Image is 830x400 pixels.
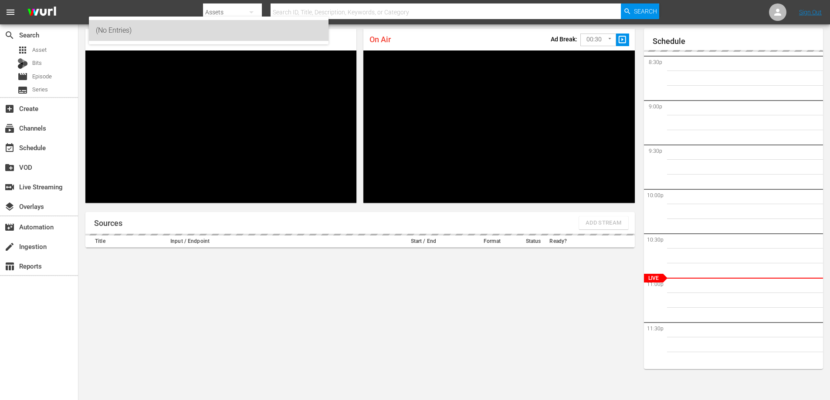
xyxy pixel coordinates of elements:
div: 00:30 [580,31,616,48]
th: Title [85,235,168,248]
div: (No Entries) [96,20,322,41]
span: Bits [32,59,42,67]
span: Schedule [4,143,15,153]
span: Episode [32,72,52,81]
span: Channels [4,123,15,134]
h1: Schedule [653,37,823,46]
th: Status [519,235,547,248]
button: Search [621,3,659,19]
span: Ingestion [4,242,15,252]
span: Asset [17,45,28,55]
p: Ad Break: [551,36,577,43]
div: Video Player [85,50,356,203]
span: Live Streaming [4,182,15,192]
span: Episode [17,71,28,82]
span: slideshow_sharp [617,35,627,45]
span: Asset [32,46,47,54]
span: Search [4,30,15,40]
span: Series [17,85,28,95]
div: Video Player [363,50,634,203]
th: Input / Endpoint [168,235,382,248]
span: menu [5,7,16,17]
a: Sign Out [799,9,822,16]
span: Create [4,104,15,114]
img: ans4CAIJ8jUAAAAAAAAAAAAAAAAAAAAAAAAgQb4GAAAAAAAAAAAAAAAAAAAAAAAAJMjXAAAAAAAAAAAAAAAAAAAAAAAAgAT5G... [21,2,63,23]
span: Overlays [4,202,15,212]
span: VOD [4,162,15,173]
span: Series [32,85,48,94]
span: Automation [4,222,15,232]
span: On Air [369,35,391,44]
div: Bits [17,58,28,69]
h1: Sources [94,219,122,228]
th: Format [464,235,519,248]
th: Start / End [382,235,464,248]
span: Reports [4,261,15,272]
th: Ready? [547,235,574,248]
span: Search [634,3,657,19]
